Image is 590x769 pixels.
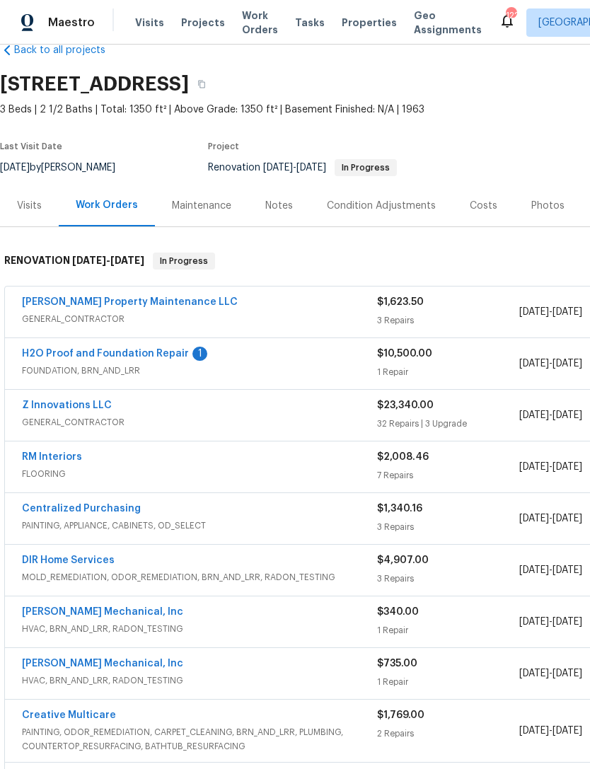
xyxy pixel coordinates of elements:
[22,555,115,565] a: DIR Home Services
[377,520,519,534] div: 3 Repairs
[377,365,519,379] div: 1 Repair
[553,617,582,627] span: [DATE]
[519,410,549,420] span: [DATE]
[519,307,549,317] span: [DATE]
[377,555,429,565] span: $4,907.00
[553,669,582,678] span: [DATE]
[22,710,116,720] a: Creative Multicare
[22,452,82,462] a: RM Interiors
[519,726,549,736] span: [DATE]
[553,410,582,420] span: [DATE]
[377,452,429,462] span: $2,008.46
[377,417,519,431] div: 32 Repairs | 3 Upgrade
[263,163,293,173] span: [DATE]
[22,400,112,410] a: Z Innovations LLC
[553,565,582,575] span: [DATE]
[208,142,239,151] span: Project
[48,16,95,30] span: Maestro
[263,163,326,173] span: -
[336,163,395,172] span: In Progress
[189,71,214,97] button: Copy Address
[506,8,516,23] div: 122
[377,297,424,307] span: $1,623.50
[519,724,582,738] span: -
[553,307,582,317] span: [DATE]
[22,607,183,617] a: [PERSON_NAME] Mechanical, Inc
[519,305,582,319] span: -
[296,163,326,173] span: [DATE]
[414,8,482,37] span: Geo Assignments
[22,570,377,584] span: MOLD_REMEDIATION, ODOR_REMEDIATION, BRN_AND_LRR, RADON_TESTING
[22,415,377,429] span: GENERAL_CONTRACTOR
[22,622,377,636] span: HVAC, BRN_AND_LRR, RADON_TESTING
[377,313,519,328] div: 3 Repairs
[342,16,397,30] span: Properties
[208,163,397,173] span: Renovation
[519,460,582,474] span: -
[519,669,549,678] span: [DATE]
[76,198,138,212] div: Work Orders
[377,727,519,741] div: 2 Repairs
[519,511,582,526] span: -
[519,359,549,369] span: [DATE]
[22,297,238,307] a: [PERSON_NAME] Property Maintenance LLC
[553,514,582,524] span: [DATE]
[531,199,565,213] div: Photos
[377,349,432,359] span: $10,500.00
[154,254,214,268] span: In Progress
[377,710,424,720] span: $1,769.00
[519,617,549,627] span: [DATE]
[377,504,422,514] span: $1,340.16
[470,199,497,213] div: Costs
[327,199,436,213] div: Condition Adjustments
[110,255,144,265] span: [DATE]
[377,400,434,410] span: $23,340.00
[22,364,377,378] span: FOUNDATION, BRN_AND_LRR
[265,199,293,213] div: Notes
[519,615,582,629] span: -
[22,312,377,326] span: GENERAL_CONTRACTOR
[519,357,582,371] span: -
[172,199,231,213] div: Maintenance
[553,726,582,736] span: [DATE]
[295,18,325,28] span: Tasks
[519,565,549,575] span: [DATE]
[519,666,582,681] span: -
[181,16,225,30] span: Projects
[192,347,207,361] div: 1
[72,255,106,265] span: [DATE]
[377,675,519,689] div: 1 Repair
[22,349,189,359] a: H2O Proof and Foundation Repair
[377,623,519,637] div: 1 Repair
[22,504,141,514] a: Centralized Purchasing
[22,659,183,669] a: [PERSON_NAME] Mechanical, Inc
[377,572,519,586] div: 3 Repairs
[17,199,42,213] div: Visits
[519,514,549,524] span: [DATE]
[22,673,377,688] span: HVAC, BRN_AND_LRR, RADON_TESTING
[377,607,419,617] span: $340.00
[22,519,377,533] span: PAINTING, APPLIANCE, CABINETS, OD_SELECT
[553,359,582,369] span: [DATE]
[242,8,278,37] span: Work Orders
[4,253,144,270] h6: RENOVATION
[72,255,144,265] span: -
[22,467,377,481] span: FLOORING
[377,659,417,669] span: $735.00
[553,462,582,472] span: [DATE]
[135,16,164,30] span: Visits
[519,408,582,422] span: -
[519,462,549,472] span: [DATE]
[519,563,582,577] span: -
[377,468,519,482] div: 7 Repairs
[22,725,377,753] span: PAINTING, ODOR_REMEDIATION, CARPET_CLEANING, BRN_AND_LRR, PLUMBING, COUNTERTOP_RESURFACING, BATHT...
